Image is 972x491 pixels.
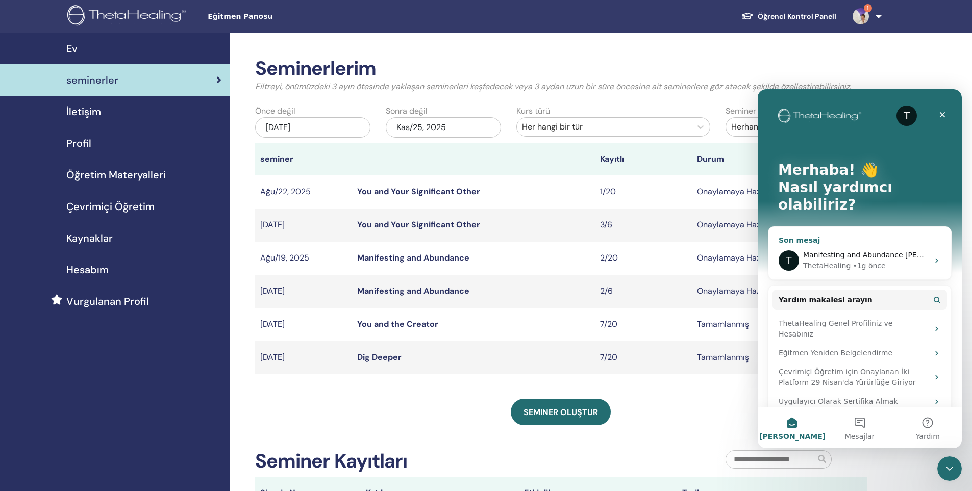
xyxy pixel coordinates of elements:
[692,209,837,242] td: Onaylamaya Hazır
[66,262,109,277] span: Hesabım
[255,175,352,209] td: Ağu/22, 2025
[595,175,692,209] td: 1/20
[692,341,837,374] td: Tamamlanmış
[692,308,837,341] td: Tamamlanmış
[595,209,692,242] td: 3/6
[21,205,115,216] span: Yardım makalesi arayın
[255,209,352,242] td: [DATE]
[136,318,204,359] button: Yardım
[45,171,93,182] div: ThetaHealing
[516,105,550,117] label: Kurs türü
[357,252,469,263] a: Manifesting and Abundance
[255,105,295,117] label: Önce değil
[731,121,842,133] div: Herhangi bir durum
[255,57,867,81] h2: Seminerlerim
[853,8,869,24] img: default.jpg
[255,341,352,374] td: [DATE]
[21,259,171,269] div: Eğitmen Yeniden Belgelendirme
[692,143,837,175] th: Durum
[68,318,136,359] button: Mesajlar
[733,7,844,26] a: Öğrenci Kontrol Paneli
[255,242,352,275] td: Ağu/19, 2025
[21,277,171,299] div: Çevrimiçi Öğretim için Onaylanan İki Platform 29 Nisan'da Yürürlüğe Giriyor
[357,286,469,296] a: Manifesting and Abundance
[357,352,402,363] a: Dig Deeper
[208,11,361,22] span: Eğitmen Panosu
[66,104,101,119] span: İletişim
[524,407,598,418] span: Seminer oluştur
[522,121,686,133] div: Her hangi bir tür
[357,186,480,197] a: You and Your Significant Other
[255,275,352,308] td: [DATE]
[66,41,78,56] span: Ev
[66,167,166,183] span: Öğretim Materyalleri
[595,275,692,308] td: 2/6
[66,294,149,309] span: Vurgulanan Profil
[67,5,189,28] img: logo.png
[255,143,352,175] th: seminer
[595,308,692,341] td: 7/20
[2,344,68,351] span: [PERSON_NAME]
[15,273,189,303] div: Çevrimiçi Öğretim için Onaylanan İki Platform 29 Nisan'da Yürürlüğe Giriyor
[357,319,438,329] a: You and the Creator
[595,143,692,175] th: Kayıtlı
[255,308,352,341] td: [DATE]
[21,229,171,250] div: ThetaHealing Genel Profiliniz ve Hesabınız
[726,105,787,117] label: Seminer durumu
[386,117,501,138] div: Kas/25, 2025
[87,344,117,351] span: Mesajlar
[255,117,370,138] div: [DATE]
[66,199,155,214] span: Çevrimiçi Öğretim
[255,81,867,93] p: Filtreyi, önümüzdeki 3 ayın ötesinde yaklaşan seminerleri keşfedecek veya 3 aydan uzun bir süre ö...
[741,12,754,20] img: graduation-cap-white.svg
[66,136,91,151] span: Profil
[511,399,611,425] a: Seminer oluştur
[255,450,407,473] h2: Seminer Kayıtları
[864,4,872,12] span: 1
[595,242,692,275] td: 2/20
[595,341,692,374] td: 7/20
[176,16,194,35] div: Kapat
[95,171,128,182] div: • 1g önce
[692,242,837,275] td: Onaylamaya Hazır
[21,307,171,318] div: Uygulayıcı Olarak Sertifika Almak
[692,175,837,209] td: Onaylamaya Hazır
[66,230,113,246] span: Kaynaklar
[15,200,189,221] button: Yardım makalesi arayın
[386,105,428,117] label: Sonra değil
[66,72,118,88] span: seminerler
[692,275,837,308] td: Onaylamaya Hazır
[158,344,182,351] span: Yardım
[758,89,962,448] iframe: Intercom live chat
[15,254,189,273] div: Eğitmen Yeniden Belgelendirme
[357,219,480,230] a: You and Your Significant Other
[937,456,962,481] iframe: Intercom live chat
[15,303,189,322] div: Uygulayıcı Olarak Sertifika Almak
[15,225,189,254] div: ThetaHealing Genel Profiliniz ve Hesabınız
